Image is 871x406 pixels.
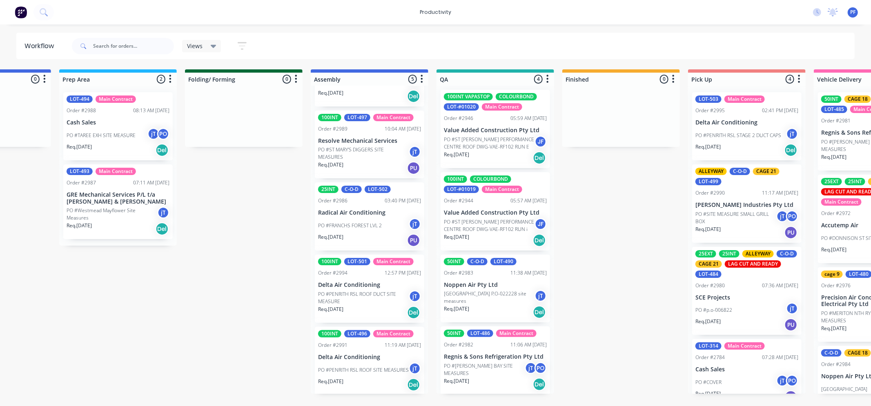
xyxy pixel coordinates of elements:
[821,386,867,393] p: [GEOGRAPHIC_DATA]
[535,135,547,148] div: JF
[724,342,765,350] div: Main Contract
[535,362,547,374] div: PO
[695,294,798,301] p: SCE Projects
[784,144,797,157] div: Del
[441,326,550,395] div: 50INTLOT-486Main ContractOrder #298211:06 AM [DATE]Regnis & Sons Refrigeration Pty LtdPO #[PERSON...
[444,197,473,204] div: Order #2944
[695,143,721,151] p: Req. [DATE]
[482,186,522,193] div: Main Contract
[407,306,420,319] div: Del
[786,128,798,140] div: jT
[776,210,789,222] div: jT
[821,210,851,217] div: Order #2972
[845,178,865,185] div: 25INT
[444,341,473,348] div: Order #2982
[67,95,93,103] div: LOT-494
[695,189,725,197] div: Order #2990
[490,258,517,265] div: LOT-490
[482,103,522,111] div: Main Contract
[695,226,721,233] p: Req. [DATE]
[416,6,455,18] div: productivity
[318,161,343,169] p: Req. [DATE]
[444,127,547,134] p: Value Added Construction Pty Ltd
[821,178,842,185] div: 25EXT
[695,379,722,386] p: PO #COVER
[67,207,157,222] p: PO #Westmead Mayflower Site Measures
[821,325,846,332] p: Req. [DATE]
[786,375,798,387] div: PO
[695,178,722,185] div: LOT-499
[441,172,550,251] div: 100INTCOLOURBONDLOT-#01019Main ContractOrder #294405:57 AM [DATE]Value Added Construction Pty Ltd...
[93,38,174,54] input: Search for orders...
[496,93,537,100] div: COLOURBOND
[444,93,493,100] div: 100INT VAPASTOP
[535,290,547,302] div: jT
[315,327,424,395] div: 100INTLOT-496Main ContractOrder #299111:19 AM [DATE]Delta Air ConditioningPO #PENRITH RSL ROOF SI...
[777,250,797,257] div: C-O-D
[133,107,169,114] div: 08:13 AM [DATE]
[444,353,547,360] p: Regnis & Sons Refrigeration Pty Ltd
[318,89,343,97] p: Req. [DATE]
[441,90,550,168] div: 100INT VAPASTOPCOLOURBONDLOT-#01020Main ContractOrder #294605:59 AM [DATE]Value Added Constructio...
[762,189,798,197] div: 11:17 AM [DATE]
[444,175,467,183] div: 100INT
[441,255,550,323] div: 50INTC-O-DLOT-490Order #298311:38 AM [DATE]Noppen Air Pty Ltd[GEOGRAPHIC_DATA] P.O-022228 site me...
[409,290,421,302] div: jT
[67,119,169,126] p: Cash Sales
[67,179,96,186] div: Order #2987
[762,107,798,114] div: 02:41 PM [DATE]
[444,151,469,158] p: Req. [DATE]
[344,330,370,337] div: LOT-496
[315,111,424,179] div: 100INTLOT-497Main ContractOrder #298910:04 AM [DATE]Resolve Mechanical ServicesPO #ST MARY'S DIGG...
[147,128,160,140] div: jT
[67,132,136,139] p: PO #TAREE EXH SITE MEASURE
[695,168,727,175] div: ALLEYWAY
[25,41,58,51] div: Workflow
[156,144,169,157] div: Del
[444,330,464,337] div: 50INT
[318,222,382,229] p: PO #FRANCHS FOREST LVL 2
[844,349,871,357] div: CAGE 18
[373,330,414,337] div: Main Contract
[318,354,421,361] p: Delta Air Conditioning
[786,210,798,222] div: PO
[385,197,421,204] div: 03:40 PM [DATE]
[695,119,798,126] p: Delta Air Conditioning
[821,117,851,124] div: Order #2981
[753,168,780,175] div: CAGE 21
[821,106,847,113] div: LOT-485
[695,260,722,268] div: CAGE 21
[318,342,348,349] div: Order #2991
[533,306,546,319] div: Del
[67,107,96,114] div: Order #2988
[318,209,421,216] p: Radical Air Conditioning
[821,198,862,206] div: Main Contract
[850,9,855,16] span: PF
[373,258,414,265] div: Main Contract
[318,269,348,277] div: Order #2994
[784,226,797,239] div: PU
[444,258,464,265] div: 50INT
[533,151,546,164] div: Del
[695,282,725,289] div: Order #2980
[318,114,341,121] div: 100INT
[762,354,798,361] div: 07:28 AM [DATE]
[318,138,421,144] p: Resolve Mechanical Services
[695,107,725,114] div: Order #2995
[695,202,798,209] p: [PERSON_NAME] Industries Pty Ltd
[719,250,740,257] div: 25INT
[444,305,469,313] p: Req. [DATE]
[510,115,547,122] div: 05:59 AM [DATE]
[318,125,348,133] div: Order #2989
[692,247,802,335] div: 25EXT25INTALLEYWAYC-O-DCAGE 21LAG CUT AND READYLOT-484Order #298007:36 AM [DATE]SCE ProjectsPO #p...
[318,186,339,193] div: 25INT
[444,115,473,122] div: Order #2946
[525,362,537,374] div: jT
[96,168,136,175] div: Main Contract
[318,366,409,374] p: PO #PENRITH RSL ROOF SITE MEASURES
[407,234,420,247] div: PU
[444,290,535,305] p: [GEOGRAPHIC_DATA] P.O-022228 site measures
[67,222,92,229] p: Req. [DATE]
[318,197,348,204] div: Order #2986
[742,250,774,257] div: ALLEYWAY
